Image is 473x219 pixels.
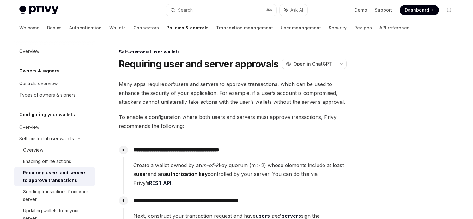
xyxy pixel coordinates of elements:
[14,78,95,89] a: Controls overview
[282,59,336,69] button: Open in ChatGPT
[14,186,95,205] a: Sending transactions from your server
[329,20,347,35] a: Security
[47,20,62,35] a: Basics
[167,20,209,35] a: Policies & controls
[375,7,392,13] a: Support
[19,47,39,55] div: Overview
[14,89,95,101] a: Types of owners & signers
[164,171,208,177] strong: authorization key
[271,213,280,219] em: and
[354,20,372,35] a: Recipes
[14,167,95,186] a: Requiring users and servers to approve transactions
[400,5,439,15] a: Dashboard
[23,146,43,154] div: Overview
[294,61,332,67] span: Open in ChatGPT
[23,169,91,184] div: Requiring users and servers to approve transactions
[14,122,95,133] a: Overview
[119,58,279,70] h1: Requiring user and server approvals
[355,7,367,13] a: Demo
[119,113,347,130] span: To enable a configuration where both users and servers must approve transactions, Privy recommend...
[14,156,95,167] a: Enabling offline actions
[69,20,102,35] a: Authentication
[444,5,454,15] button: Toggle dark mode
[19,135,74,142] div: Self-custodial user wallets
[19,67,59,75] h5: Owners & signers
[405,7,429,13] span: Dashboard
[19,91,76,99] div: Types of owners & signers
[119,80,347,106] span: Many apps require users and servers to approve transactions, which can be used to enhance the sec...
[216,20,273,35] a: Transaction management
[281,20,321,35] a: User management
[19,111,75,118] h5: Configuring your wallets
[178,6,196,14] div: Search...
[19,20,39,35] a: Welcome
[119,49,347,55] div: Self-custodial user wallets
[290,7,303,13] span: Ask AI
[19,80,58,87] div: Controls overview
[23,188,91,203] div: Sending transactions from your server
[133,20,159,35] a: Connectors
[379,20,409,35] a: API reference
[164,81,175,87] em: both
[23,158,71,165] div: Enabling offline actions
[136,171,148,177] strong: user
[19,123,39,131] div: Overview
[202,162,219,168] em: m-of-k
[266,8,273,13] span: ⌘ K
[14,144,95,156] a: Overview
[14,46,95,57] a: Overview
[149,180,171,186] a: REST API
[109,20,126,35] a: Wallets
[166,4,276,16] button: Search...⌘K
[19,6,58,15] img: light logo
[280,4,307,16] button: Ask AI
[133,161,346,187] span: Create a wallet owned by an key quorum (m ≥ 2) whose elements include at least a and an controlle...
